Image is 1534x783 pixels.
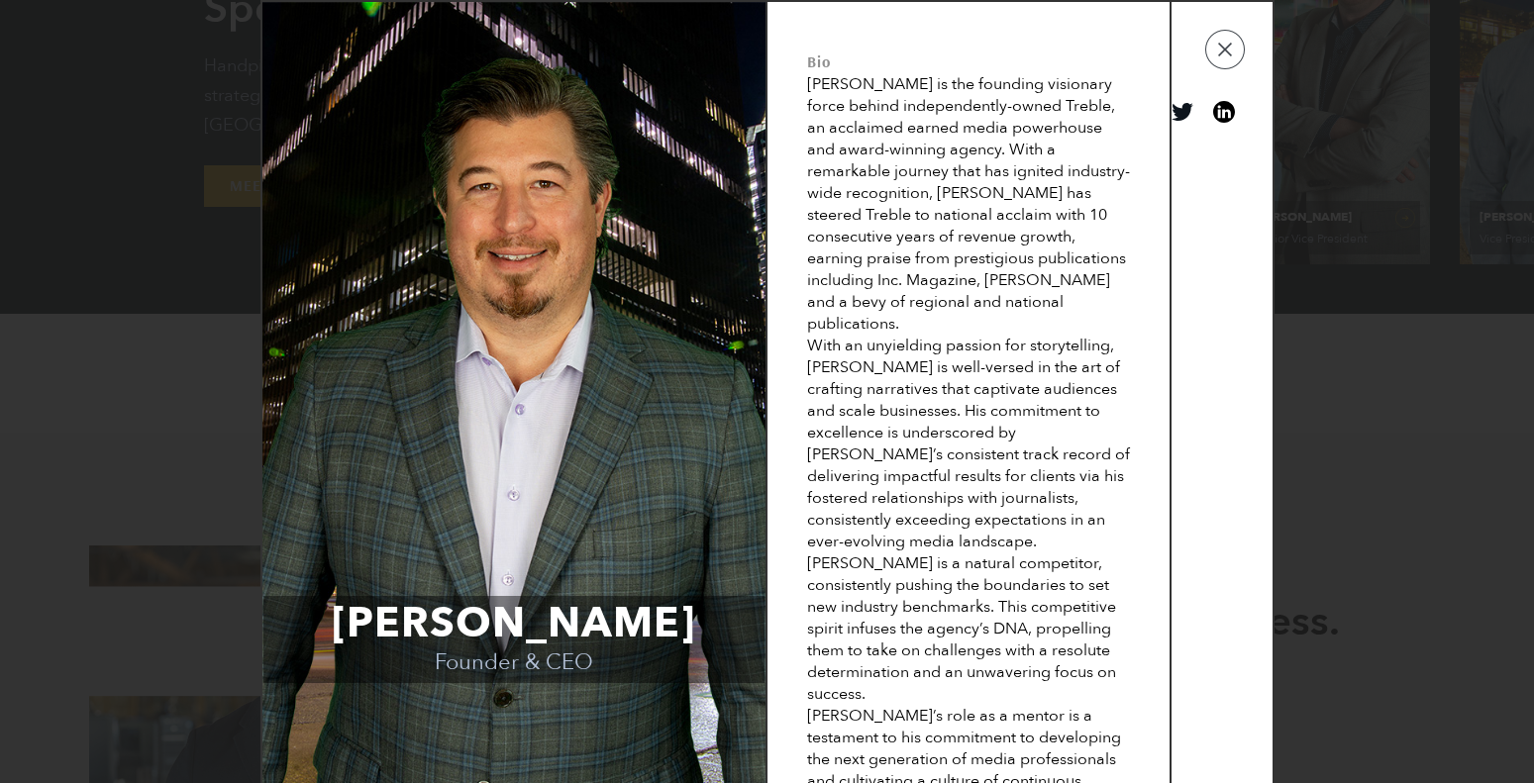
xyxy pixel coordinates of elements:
[1172,101,1193,123] a: View on twitter
[1205,30,1245,69] button: Close
[1213,101,1235,123] a: View on linkedin
[807,73,1130,335] div: [PERSON_NAME] is the founding visionary force behind independently-owned Treble, an acclaimed ear...
[807,51,831,71] mark: Bio
[263,596,765,651] span: [PERSON_NAME]
[807,335,1130,552] div: With an unyielding passion for storytelling, [PERSON_NAME] is well-versed in the art of crafting ...
[263,651,765,683] span: Founder & CEO
[807,552,1130,705] div: [PERSON_NAME] is a natural competitor, consistently pushing the boundaries to set new industry be...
